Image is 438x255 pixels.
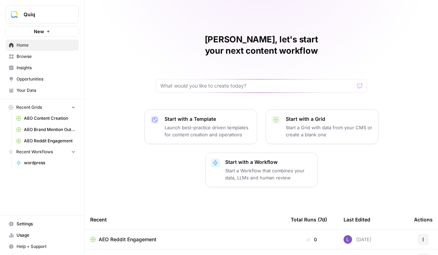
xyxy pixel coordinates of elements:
button: Start with a TemplateLaunch best-practice driven templates for content creation and operations [144,109,257,144]
span: Recent Grids [16,104,42,111]
p: Launch best-practice driven templates for content creation and operations [165,124,251,138]
img: Quiq Logo [8,8,21,21]
button: Start with a GridStart a Grid with data from your CMS or create a blank one [266,109,378,144]
button: Help + Support [6,241,79,252]
span: Usage [17,232,75,238]
a: Opportunities [6,73,79,85]
span: Browse [17,53,75,60]
a: Your Data [6,85,79,96]
span: Your Data [17,87,75,94]
p: Start a Grid with data from your CMS or create a blank one [286,124,372,138]
a: Browse [6,51,79,62]
span: Recent Workflows [16,149,53,155]
span: Home [17,42,75,48]
div: [DATE] [344,235,371,244]
button: Start with a WorkflowStart a Workflow that combines your data, LLMs and human review [205,153,318,187]
span: wordpress [24,160,75,166]
a: AEO Brand Mention Outreach [13,124,79,135]
a: Insights [6,62,79,73]
a: Usage [6,230,79,241]
span: AEO Reddit Engagement [24,138,75,144]
h1: [PERSON_NAME], let's start your next content workflow [156,34,367,57]
span: Insights [17,65,75,71]
div: Last Edited [344,210,370,229]
div: Recent [90,210,279,229]
img: rn7sh892ioif0lo51687sih9ndqw [344,235,352,244]
span: Help + Support [17,243,75,250]
span: AEO Brand Mention Outreach [24,126,75,133]
input: What would you like to create today? [160,82,354,89]
button: Recent Workflows [6,147,79,157]
span: AEO Content Creation [24,115,75,121]
div: Total Runs (7d) [291,210,327,229]
p: Start with a Workflow [225,159,312,166]
span: AEO Reddit Engagement [99,236,156,243]
button: New [6,26,79,37]
button: Recent Grids [6,102,79,113]
div: 0 [291,236,332,243]
a: Settings [6,218,79,230]
div: Actions [414,210,433,229]
p: Start a Workflow that combines your data, LLMs and human review [225,167,312,181]
span: Opportunities [17,76,75,82]
a: AEO Content Creation [13,113,79,124]
p: Start with a Grid [286,115,372,123]
a: Home [6,40,79,51]
span: Settings [17,221,75,227]
a: AEO Reddit Engagement [90,236,279,243]
p: Start with a Template [165,115,251,123]
span: New [34,28,44,35]
a: AEO Reddit Engagement [13,135,79,147]
a: wordpress [13,157,79,168]
button: Workspace: Quiq [6,6,79,23]
span: Quiq [24,11,66,18]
